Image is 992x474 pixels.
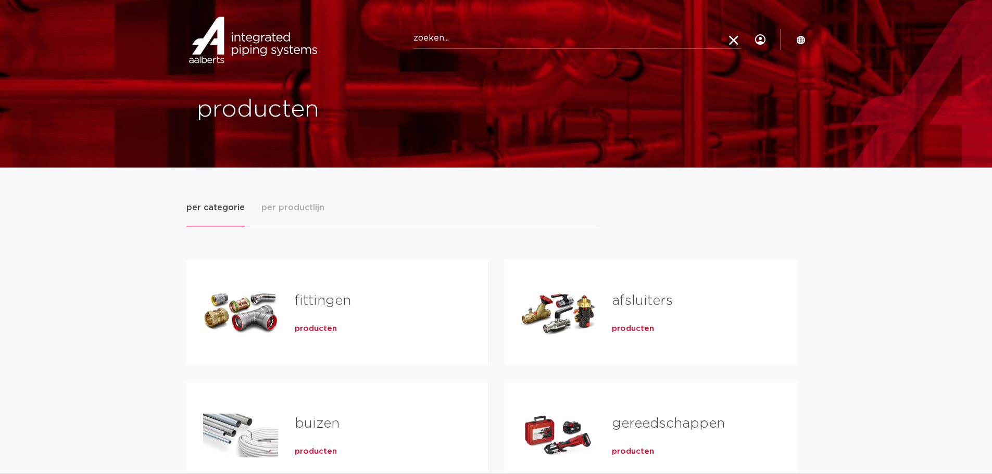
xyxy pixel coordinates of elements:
a: producten [612,446,654,457]
input: zoeken... [413,28,741,49]
h1: producten [197,93,491,126]
a: producten [295,446,337,457]
a: buizen [295,417,340,430]
span: per categorie [186,201,245,214]
a: producten [612,324,654,334]
a: fittingen [295,294,351,308]
a: gereedschappen [612,417,725,430]
a: producten [295,324,337,334]
span: per productlijn [261,201,324,214]
a: afsluiters [612,294,673,308]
